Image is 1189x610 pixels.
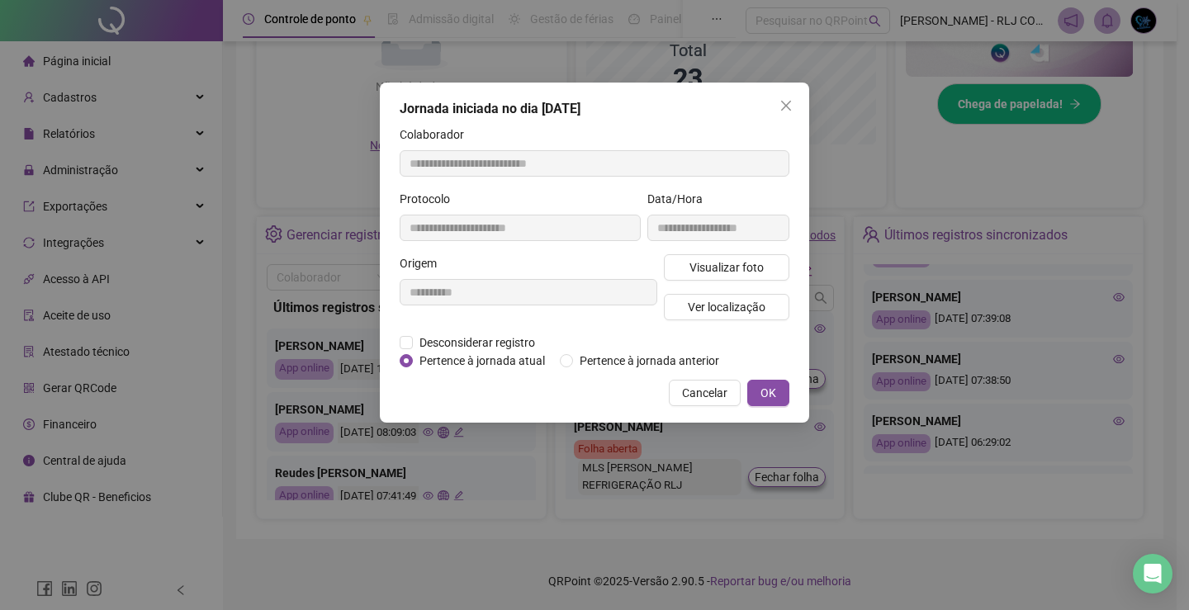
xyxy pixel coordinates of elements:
[573,352,726,370] span: Pertence à jornada anterior
[664,294,789,320] button: Ver localização
[747,380,789,406] button: OK
[689,258,764,277] span: Visualizar foto
[669,380,741,406] button: Cancelar
[688,298,765,316] span: Ver localização
[400,99,789,119] div: Jornada iniciada no dia [DATE]
[664,254,789,281] button: Visualizar foto
[773,92,799,119] button: Close
[760,384,776,402] span: OK
[682,384,727,402] span: Cancelar
[413,352,552,370] span: Pertence à jornada atual
[413,333,542,352] span: Desconsiderar registro
[400,125,475,144] label: Colaborador
[400,190,461,208] label: Protocolo
[779,99,793,112] span: close
[400,254,448,272] label: Origem
[647,190,713,208] label: Data/Hora
[1133,554,1172,593] div: Open Intercom Messenger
